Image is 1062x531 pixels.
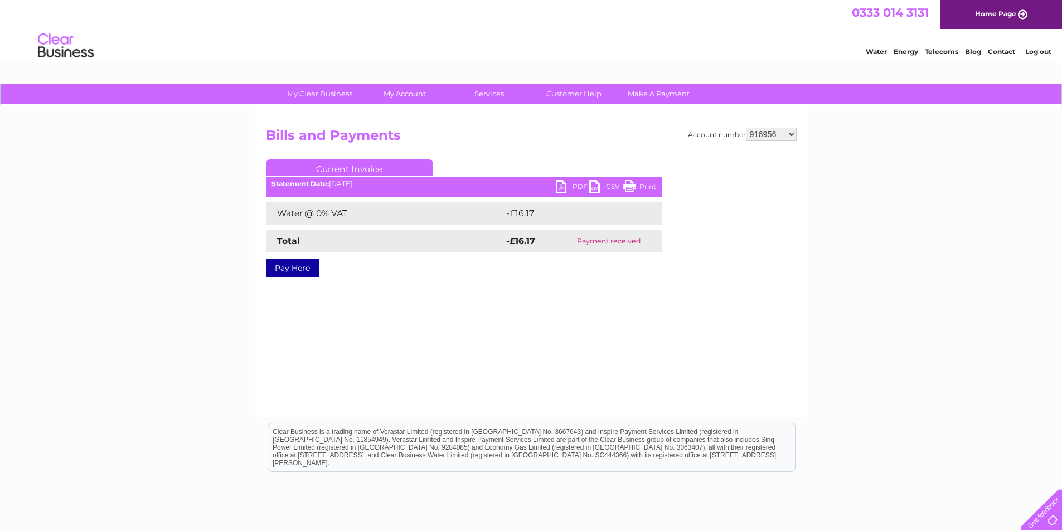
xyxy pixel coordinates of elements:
strong: -£16.17 [506,236,535,246]
img: logo.png [37,29,94,63]
b: Statement Date: [271,179,329,188]
a: My Account [358,84,450,104]
a: CSV [589,180,623,196]
div: Clear Business is a trading name of Verastar Limited (registered in [GEOGRAPHIC_DATA] No. 3667643... [268,6,795,54]
a: 0333 014 3131 [852,6,929,20]
a: Print [623,180,656,196]
td: Payment received [556,230,661,252]
a: Energy [894,47,918,56]
strong: Total [277,236,300,246]
a: Log out [1025,47,1051,56]
a: PDF [556,180,589,196]
a: Pay Here [266,259,319,277]
a: Customer Help [528,84,620,104]
td: Water @ 0% VAT [266,202,503,225]
h2: Bills and Payments [266,128,797,149]
a: My Clear Business [274,84,366,104]
a: Services [443,84,535,104]
a: Make A Payment [613,84,705,104]
a: Telecoms [925,47,958,56]
a: Blog [965,47,981,56]
td: -£16.17 [503,202,639,225]
div: [DATE] [266,180,662,188]
a: Current Invoice [266,159,433,176]
div: Account number [688,128,797,141]
a: Water [866,47,887,56]
a: Contact [988,47,1015,56]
